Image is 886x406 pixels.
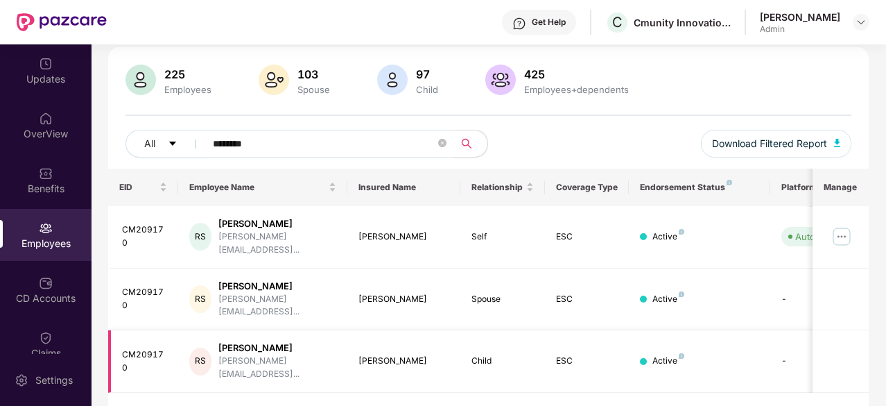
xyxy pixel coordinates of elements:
div: Settings [31,373,77,387]
img: svg+xml;base64,PHN2ZyBpZD0iRHJvcGRvd24tMzJ4MzIiIHhtbG5zPSJodHRwOi8vd3d3LnczLm9yZy8yMDAwL3N2ZyIgd2... [855,17,867,28]
td: - [770,269,869,331]
div: Admin [760,24,840,35]
div: CM209170 [122,286,168,312]
div: Spouse [295,84,333,95]
div: Employees+dependents [521,84,632,95]
span: caret-down [168,139,177,150]
th: Relationship [460,169,545,206]
div: RS [189,348,211,375]
span: Relationship [471,182,523,193]
div: [PERSON_NAME][EMAIL_ADDRESS]... [218,230,336,257]
img: svg+xml;base64,PHN2ZyB4bWxucz0iaHR0cDovL3d3dy53My5vcmcvMjAwMC9zdmciIHhtbG5zOnhsaW5rPSJodHRwOi8vd3... [377,65,408,95]
img: svg+xml;base64,PHN2ZyBpZD0iQ0RfQWNjb3VudHMiIGRhdGEtbmFtZT0iQ0QgQWNjb3VudHMiIHhtbG5zPSJodHRwOi8vd3... [39,276,53,290]
img: New Pazcare Logo [17,13,107,31]
div: Endorsement Status [640,182,758,193]
span: Employee Name [189,182,326,193]
div: Child [413,84,441,95]
img: svg+xml;base64,PHN2ZyB4bWxucz0iaHR0cDovL3d3dy53My5vcmcvMjAwMC9zdmciIHhtbG5zOnhsaW5rPSJodHRwOi8vd3... [485,65,516,95]
div: 225 [162,67,214,81]
img: svg+xml;base64,PHN2ZyB4bWxucz0iaHR0cDovL3d3dy53My5vcmcvMjAwMC9zdmciIHhtbG5zOnhsaW5rPSJodHRwOi8vd3... [834,139,841,147]
img: svg+xml;base64,PHN2ZyB4bWxucz0iaHR0cDovL3d3dy53My5vcmcvMjAwMC9zdmciIHhtbG5zOnhsaW5rPSJodHRwOi8vd3... [259,65,289,95]
div: Employees [162,84,214,95]
span: search [453,138,480,149]
div: [PERSON_NAME] [358,293,449,306]
div: 97 [413,67,441,81]
span: Download Filtered Report [712,136,827,151]
div: Active [652,230,684,244]
img: svg+xml;base64,PHN2ZyB4bWxucz0iaHR0cDovL3d3dy53My5vcmcvMjAwMC9zdmciIHhtbG5zOnhsaW5rPSJodHRwOi8vd3... [125,65,156,95]
img: svg+xml;base64,PHN2ZyB4bWxucz0iaHR0cDovL3d3dy53My5vcmcvMjAwMC9zdmciIHdpZHRoPSI4IiBoZWlnaHQ9IjgiIH... [679,291,684,297]
div: [PERSON_NAME] [218,217,336,230]
div: RS [189,223,211,251]
span: EID [119,182,157,193]
img: svg+xml;base64,PHN2ZyBpZD0iSGVscC0zMngzMiIgeG1sbnM9Imh0dHA6Ly93d3cudzMub3JnLzIwMDAvc3ZnIiB3aWR0aD... [512,17,526,31]
span: C [612,14,623,31]
div: [PERSON_NAME][EMAIL_ADDRESS]... [218,293,336,319]
div: Cmunity Innovations Private Limited [634,16,731,29]
div: [PERSON_NAME] [218,280,336,293]
div: Get Help [532,17,566,28]
th: Manage [813,169,869,206]
img: manageButton [831,226,853,248]
div: 103 [295,67,333,81]
img: svg+xml;base64,PHN2ZyBpZD0iRW1wbG95ZWVzIiB4bWxucz0iaHR0cDovL3d3dy53My5vcmcvMjAwMC9zdmciIHdpZHRoPS... [39,221,53,235]
img: svg+xml;base64,PHN2ZyBpZD0iSG9tZSIgeG1sbnM9Imh0dHA6Ly93d3cudzMub3JnLzIwMDAvc3ZnIiB3aWR0aD0iMjAiIG... [39,112,53,126]
div: CM209170 [122,223,168,250]
th: Insured Name [347,169,460,206]
div: 425 [521,67,632,81]
th: Coverage Type [545,169,629,206]
div: Active [652,293,684,306]
img: svg+xml;base64,PHN2ZyB4bWxucz0iaHR0cDovL3d3dy53My5vcmcvMjAwMC9zdmciIHdpZHRoPSI4IiBoZWlnaHQ9IjgiIH... [679,229,684,235]
div: [PERSON_NAME] [358,355,449,368]
span: All [144,136,155,151]
th: Employee Name [178,169,347,206]
th: EID [108,169,179,206]
div: Platform Status [781,182,858,193]
div: Self [471,230,534,244]
div: Auto Verified [795,230,851,244]
img: svg+xml;base64,PHN2ZyBpZD0iVXBkYXRlZCIgeG1sbnM9Imh0dHA6Ly93d3cudzMub3JnLzIwMDAvc3ZnIiB3aWR0aD0iMj... [39,57,53,71]
div: [PERSON_NAME] [358,230,449,244]
div: ESC [556,293,618,306]
div: ESC [556,230,618,244]
div: [PERSON_NAME] [218,341,336,355]
button: Download Filtered Report [701,130,852,158]
button: search [453,130,488,158]
div: CM209170 [122,348,168,375]
img: svg+xml;base64,PHN2ZyBpZD0iQmVuZWZpdHMiIHhtbG5zPSJodHRwOi8vd3d3LnczLm9yZy8yMDAwL3N2ZyIgd2lkdGg9Ij... [39,167,53,180]
img: svg+xml;base64,PHN2ZyBpZD0iQ2xhaW0iIHhtbG5zPSJodHRwOi8vd3d3LnczLm9yZy8yMDAwL3N2ZyIgd2lkdGg9IjIwIi... [39,331,53,345]
span: close-circle [438,139,446,147]
div: RS [189,285,211,313]
img: svg+xml;base64,PHN2ZyB4bWxucz0iaHR0cDovL3d3dy53My5vcmcvMjAwMC9zdmciIHdpZHRoPSI4IiBoZWlnaHQ9IjgiIH... [727,180,732,185]
img: svg+xml;base64,PHN2ZyB4bWxucz0iaHR0cDovL3d3dy53My5vcmcvMjAwMC9zdmciIHdpZHRoPSI4IiBoZWlnaHQ9IjgiIH... [679,353,684,359]
div: [PERSON_NAME] [760,10,840,24]
img: svg+xml;base64,PHN2ZyBpZD0iU2V0dGluZy0yMHgyMCIgeG1sbnM9Imh0dHA6Ly93d3cudzMub3JnLzIwMDAvc3ZnIiB3aW... [15,373,28,387]
div: Spouse [471,293,534,306]
span: close-circle [438,137,446,151]
div: [PERSON_NAME][EMAIL_ADDRESS]... [218,355,336,381]
td: - [770,330,869,393]
div: ESC [556,355,618,368]
div: Child [471,355,534,368]
div: Active [652,355,684,368]
button: Allcaret-down [125,130,210,158]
